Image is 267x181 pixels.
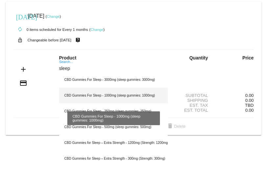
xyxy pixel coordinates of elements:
[74,36,82,44] mat-icon: live_help
[89,28,105,32] small: ( )
[189,55,208,60] strong: Quantity
[213,93,254,98] div: 0.00
[28,38,72,42] small: Changeable before [DATE]
[47,14,60,18] a: Change
[166,124,186,129] span: Delete
[28,13,44,19] span: [DATE]
[245,103,254,108] span: TBD
[166,123,174,130] mat-icon: delete
[16,26,24,34] mat-icon: autorenew
[19,65,27,73] mat-icon: add
[173,108,213,113] div: Est. Total
[173,93,213,98] div: Subtotal
[173,98,213,103] div: Shipping
[19,79,27,87] mat-icon: credit_card
[59,88,168,103] div: CBD Gummies For Sleep - 1000mg (sleep gummies: 1000mg)
[16,12,24,20] mat-icon: [DATE]
[16,36,24,44] mat-icon: lock_open
[59,72,168,88] div: CBD Gummies For Sleep - 3000mg (sleep gummies: 3000mg)
[59,151,168,167] div: CBD Gummies for Sleep – Extra Strength - 300mg (Strength: 300mg)
[245,98,254,103] span: 0.00
[59,135,168,151] div: CBD Gummies for Sleep – Extra Strength - 1200mg (Strength: 1200mg)
[46,14,61,18] small: ( )
[90,28,103,32] a: Change
[245,108,254,113] span: 0.00
[13,28,88,32] small: 0 items scheduled for Every 1 months
[59,119,168,135] div: CBD Gummies For Sleep - 500mg (sleep gummies: 500mg)
[59,103,168,119] div: CBD Gummies For Sleep - 250mg (sleep gummies: 250mg)
[161,121,191,132] button: Delete
[173,103,213,108] div: Est. Tax
[242,55,254,60] strong: Price
[59,66,168,71] input: Search...
[59,55,77,60] strong: Product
